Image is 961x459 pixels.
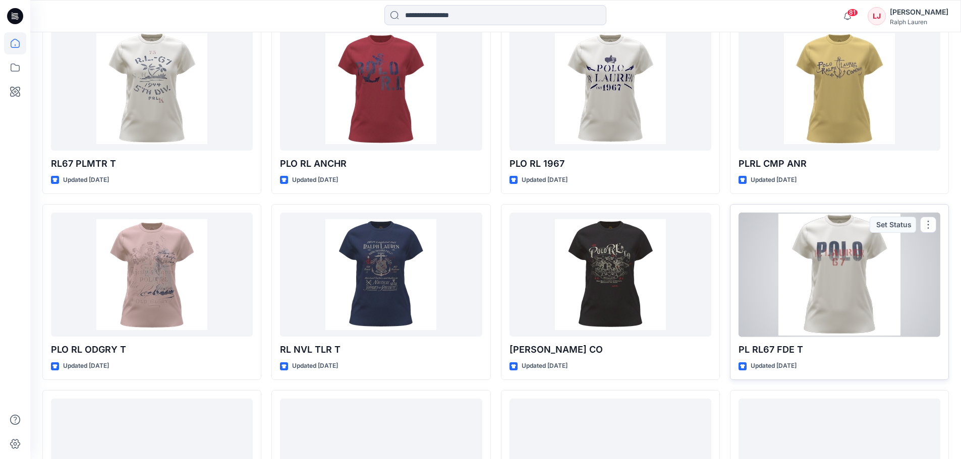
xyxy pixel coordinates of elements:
[280,213,482,337] a: RL NVL TLR T
[280,343,482,357] p: RL NVL TLR T
[292,361,338,371] p: Updated [DATE]
[510,157,711,171] p: PLO RL 1967
[739,157,940,171] p: PLRL CMP ANR
[510,343,711,357] p: [PERSON_NAME] CO
[280,157,482,171] p: PLO RL ANCHR
[868,7,886,25] div: LJ
[522,361,568,371] p: Updated [DATE]
[63,175,109,185] p: Updated [DATE]
[51,157,253,171] p: RL67 PLMTR T
[292,175,338,185] p: Updated [DATE]
[51,213,253,337] a: PLO RL ODGRY T
[63,361,109,371] p: Updated [DATE]
[751,175,797,185] p: Updated [DATE]
[739,213,940,337] a: PL RL67 FDE T
[751,361,797,371] p: Updated [DATE]
[280,26,482,151] a: PLO RL ANCHR
[890,6,948,18] div: [PERSON_NAME]
[510,213,711,337] a: POLO RL CO
[510,26,711,151] a: PLO RL 1967
[890,18,948,26] div: Ralph Lauren
[847,9,858,17] span: 81
[522,175,568,185] p: Updated [DATE]
[51,343,253,357] p: PLO RL ODGRY T
[739,343,940,357] p: PL RL67 FDE T
[51,26,253,151] a: RL67 PLMTR T
[739,26,940,151] a: PLRL CMP ANR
